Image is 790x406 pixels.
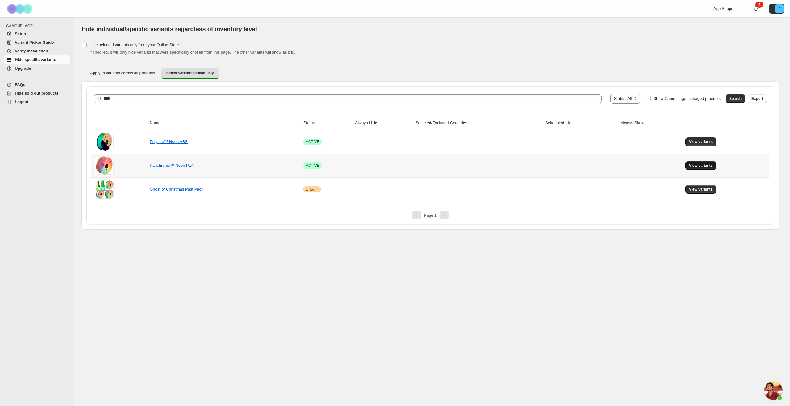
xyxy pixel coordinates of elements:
span: Show Camouflage managed products [653,96,721,101]
span: Page 1 [424,213,437,218]
a: Upgrade [4,64,70,73]
span: Hide sold out products [15,91,59,96]
span: If checked, it will only hide variants that were specifically chosen from this page. The other va... [89,50,295,55]
button: View variants [685,137,717,146]
span: Avatar with initials P [775,4,784,13]
text: P [778,7,780,10]
button: Export [748,94,767,103]
span: Verify Installation [15,49,48,53]
span: FAQs [15,82,25,87]
span: Logout [15,100,28,104]
a: Variant Picker Guide [4,38,70,47]
img: PolyLite™ Neon ABS [95,133,114,151]
th: Always Hide [353,116,414,130]
span: Select variants individually [166,71,214,76]
div: Select variants individually [81,81,779,229]
span: App Support [713,6,736,11]
span: View variants [689,187,713,192]
button: Search [726,94,745,103]
a: 2 [753,6,759,12]
span: View variants [689,163,713,168]
a: FAQs [4,80,70,89]
button: Select variants individually [161,68,219,79]
a: PolyLite™ Neon ABS [150,139,188,144]
img: Camouflage [5,0,36,17]
span: Hide selected variants only from your Online Store [89,43,179,47]
th: Scheduled Hide [543,116,619,130]
img: Ghost of Christmas Past Pack [95,180,114,199]
span: DRAFT [306,187,318,192]
a: Open chat [764,381,783,400]
a: Setup [4,30,70,38]
th: Selected/Excluded Countries [414,116,543,130]
span: Upgrade [15,66,31,71]
th: Always Show [619,116,684,130]
img: Panchroma™ Neon PLA [95,156,114,175]
th: Name [148,116,301,130]
span: ACTIVE [306,139,319,144]
span: Search [729,96,742,101]
button: Apply to variants across all products [85,68,160,78]
a: Hide sold out products [4,89,70,98]
th: Status [301,116,353,130]
span: Apply to variants across all products [90,71,155,76]
span: Variant Picker Guide [15,40,54,45]
span: View variants [689,139,713,144]
a: Verify Installation [4,47,70,55]
span: CAMOUFLAGE [6,23,71,28]
a: Ghost of Christmas Past Pack [150,187,203,191]
a: Logout [4,98,70,106]
span: Export [751,96,763,101]
span: Hide specific variants [15,57,56,62]
button: View variants [685,161,717,170]
span: Setup [15,31,26,36]
div: 2 [755,2,763,8]
span: Hide individual/specific variants regardless of inventory level [81,26,257,32]
button: View variants [685,185,717,194]
button: Avatar with initials P [769,4,784,14]
a: Hide specific variants [4,55,70,64]
a: Panchroma™ Neon PLA [150,163,193,168]
nav: Pagination [91,211,769,219]
span: ACTIVE [306,163,319,168]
